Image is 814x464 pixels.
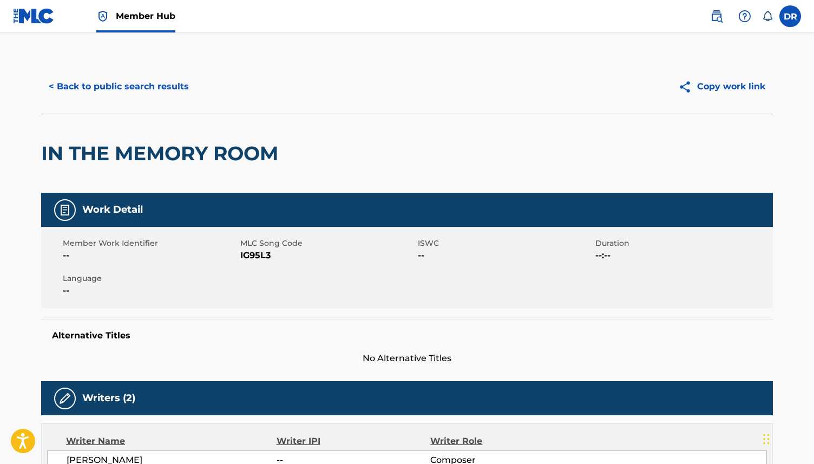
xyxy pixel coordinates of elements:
[240,238,415,249] span: MLC Song Code
[52,330,762,341] h5: Alternative Titles
[63,284,238,297] span: --
[763,423,770,455] div: Drag
[762,11,773,22] div: Notifications
[58,392,71,405] img: Writers
[430,435,570,448] div: Writer Role
[277,435,431,448] div: Writer IPI
[41,141,284,166] h2: IN THE MEMORY ROOM
[710,10,723,23] img: search
[82,204,143,216] h5: Work Detail
[595,238,770,249] span: Duration
[41,73,196,100] button: < Back to public search results
[82,392,135,404] h5: Writers (2)
[58,204,71,217] img: Work Detail
[41,352,773,365] span: No Alternative Titles
[678,80,697,94] img: Copy work link
[779,5,801,27] div: User Menu
[671,73,773,100] button: Copy work link
[706,5,727,27] a: Public Search
[418,249,593,262] span: --
[116,10,175,22] span: Member Hub
[66,435,277,448] div: Writer Name
[240,249,415,262] span: IG95L3
[63,273,238,284] span: Language
[760,412,814,464] iframe: Chat Widget
[734,5,756,27] div: Help
[63,238,238,249] span: Member Work Identifier
[595,249,770,262] span: --:--
[96,10,109,23] img: Top Rightsholder
[63,249,238,262] span: --
[13,8,55,24] img: MLC Logo
[738,10,751,23] img: help
[418,238,593,249] span: ISWC
[784,301,814,388] iframe: Resource Center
